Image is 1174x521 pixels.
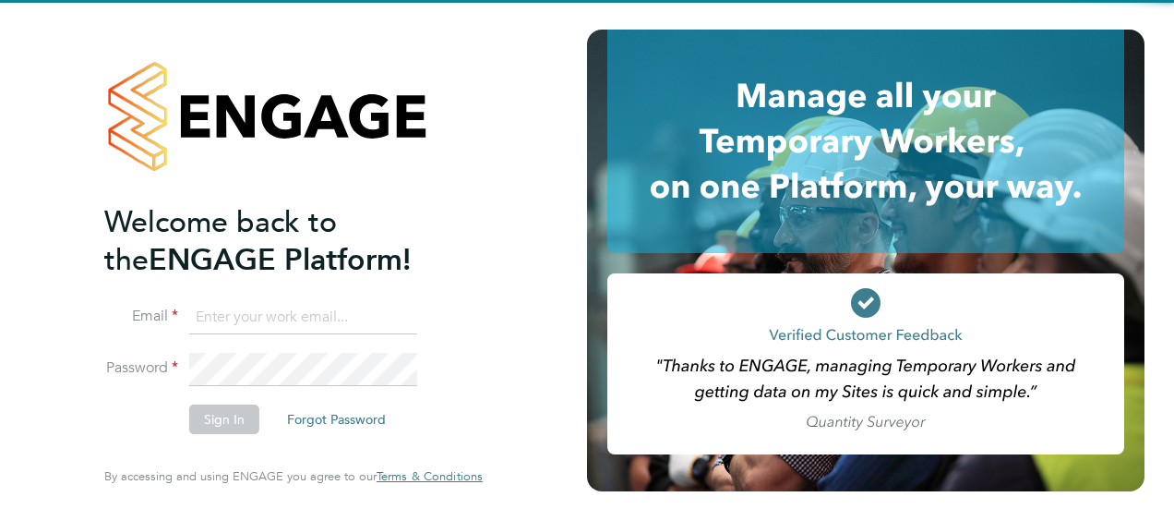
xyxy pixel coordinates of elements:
h2: ENGAGE Platform! [104,203,464,279]
input: Enter your work email... [189,301,417,334]
button: Forgot Password [272,405,401,434]
a: Terms & Conditions [377,469,483,484]
label: Password [104,358,178,378]
span: By accessing and using ENGAGE you agree to our [104,468,483,484]
label: Email [104,307,178,326]
button: Sign In [189,405,259,434]
span: Terms & Conditions [377,468,483,484]
span: Welcome back to the [104,204,337,278]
